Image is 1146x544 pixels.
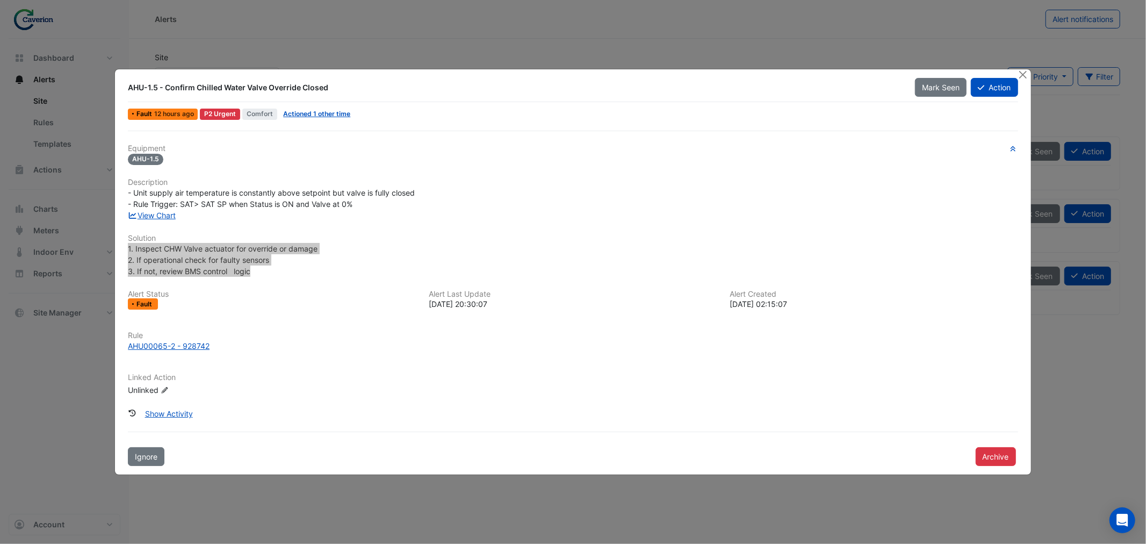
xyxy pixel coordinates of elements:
span: Comfort [242,109,277,120]
fa-icon: Edit Linked Action [161,386,169,395]
span: AHU-1.5 [128,154,163,165]
button: Action [971,78,1018,97]
div: [DATE] 02:15:07 [730,298,1018,310]
button: Close [1018,69,1029,81]
h6: Alert Status [128,290,416,299]
span: Sun 24-Aug-2025 20:30 EEST [154,110,194,118]
div: AHU00065-2 - 928742 [128,340,210,352]
span: 1. Inspect CHW Valve actuator for override or damage 2. If operational check for faulty sensors 3... [128,244,318,276]
span: - Unit supply air temperature is constantly above setpoint but valve is fully closed - Rule Trigg... [128,188,415,209]
button: Ignore [128,447,164,466]
a: View Chart [128,211,176,220]
h6: Description [128,178,1018,187]
div: Unlinked [128,384,257,396]
a: AHU00065-2 - 928742 [128,340,1018,352]
div: P2 Urgent [200,109,240,120]
button: Archive [976,447,1016,466]
h6: Rule [128,331,1018,340]
h6: Alert Last Update [429,290,717,299]
a: Actioned 1 other time [283,110,350,118]
button: Mark Seen [915,78,967,97]
h6: Equipment [128,144,1018,153]
div: Open Intercom Messenger [1109,507,1135,533]
span: Fault [136,301,154,307]
span: Mark Seen [922,83,960,92]
h6: Linked Action [128,373,1018,382]
div: [DATE] 20:30:07 [429,298,717,310]
span: Fault [136,111,154,117]
button: Show Activity [138,404,200,423]
h6: Alert Created [730,290,1018,299]
h6: Solution [128,234,1018,243]
div: AHU-1.5 - Confirm Chilled Water Valve Override Closed [128,82,902,93]
span: Ignore [135,452,157,461]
